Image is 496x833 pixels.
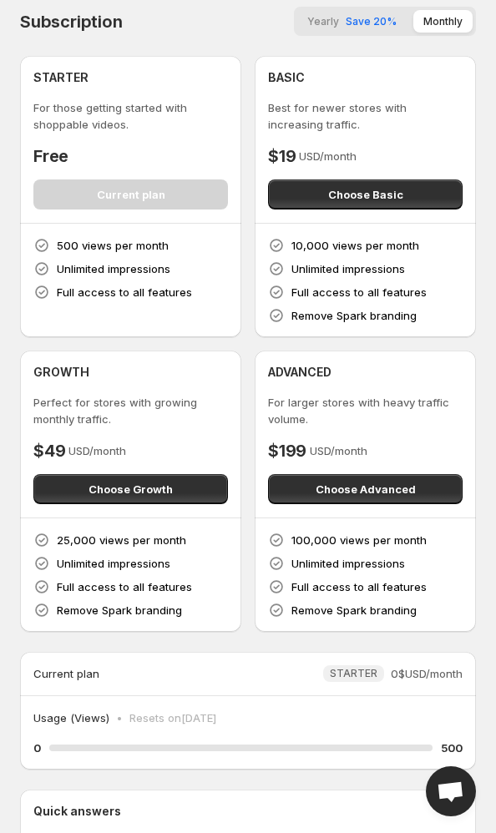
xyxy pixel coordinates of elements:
[268,179,463,210] button: Choose Basic
[291,284,427,300] p: Full access to all features
[33,709,109,726] p: Usage (Views)
[291,307,417,324] p: Remove Spark branding
[268,394,463,427] p: For larger stores with heavy traffic volume.
[268,146,296,166] h4: $19
[328,186,403,203] span: Choose Basic
[291,578,427,595] p: Full access to all features
[33,474,228,504] button: Choose Growth
[57,602,182,618] p: Remove Spark branding
[297,10,407,33] button: YearlySave 20%
[33,69,89,86] h4: STARTER
[310,442,367,459] p: USD/month
[33,364,89,381] h4: GROWTH
[268,69,305,86] h4: BASIC
[441,740,463,756] h5: 500
[33,146,68,166] h4: Free
[299,148,357,164] p: USD/month
[57,284,192,300] p: Full access to all features
[268,364,332,381] h4: ADVANCED
[57,237,169,254] p: 500 views per month
[116,709,123,726] p: •
[57,532,186,548] p: 25,000 views per month
[291,237,419,254] p: 10,000 views per month
[291,260,405,277] p: Unlimited impressions
[33,740,41,756] h5: 0
[33,99,228,133] p: For those getting started with shoppable videos.
[291,532,427,548] p: 100,000 views per month
[391,665,463,682] span: 0$ USD/month
[426,766,476,816] div: Open chat
[268,441,306,461] h4: $199
[413,10,473,33] button: Monthly
[33,803,463,820] p: Quick answers
[346,15,397,28] span: Save 20%
[57,260,170,277] p: Unlimited impressions
[268,474,463,504] button: Choose Advanced
[268,99,463,133] p: Best for newer stores with increasing traffic.
[57,555,170,572] p: Unlimited impressions
[33,394,228,427] p: Perfect for stores with growing monthly traffic.
[307,15,339,28] span: Yearly
[330,667,377,680] span: STARTER
[33,441,65,461] h4: $49
[291,602,417,618] p: Remove Spark branding
[89,481,173,497] span: Choose Growth
[129,709,216,726] p: Resets on [DATE]
[33,665,99,682] h5: Current plan
[291,555,405,572] p: Unlimited impressions
[20,12,123,32] h4: Subscription
[68,442,126,459] p: USD/month
[316,481,416,497] span: Choose Advanced
[57,578,192,595] p: Full access to all features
